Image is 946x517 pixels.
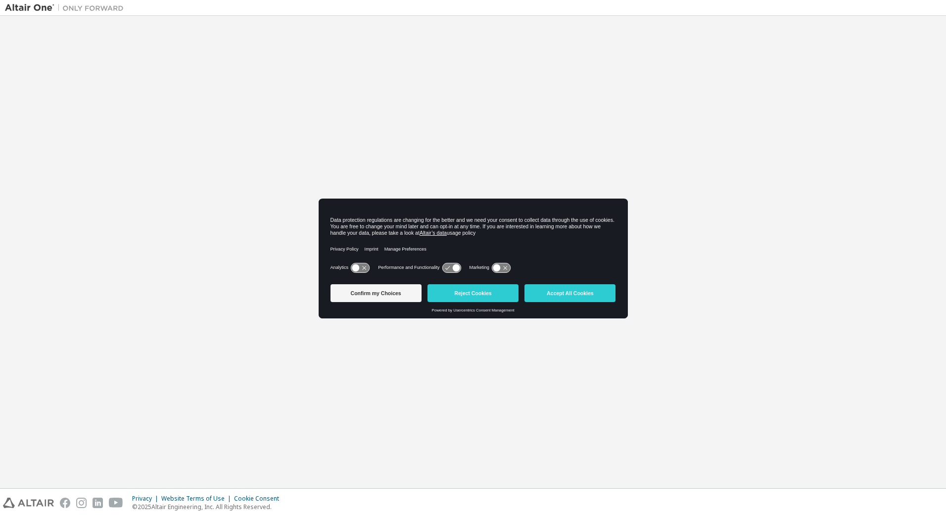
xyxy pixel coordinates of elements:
img: youtube.svg [109,498,123,508]
img: facebook.svg [60,498,70,508]
div: Website Terms of Use [161,495,234,503]
img: linkedin.svg [93,498,103,508]
div: Privacy [132,495,161,503]
div: Cookie Consent [234,495,285,503]
img: Altair One [5,3,129,13]
img: altair_logo.svg [3,498,54,508]
p: © 2025 Altair Engineering, Inc. All Rights Reserved. [132,503,285,511]
img: instagram.svg [76,498,87,508]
